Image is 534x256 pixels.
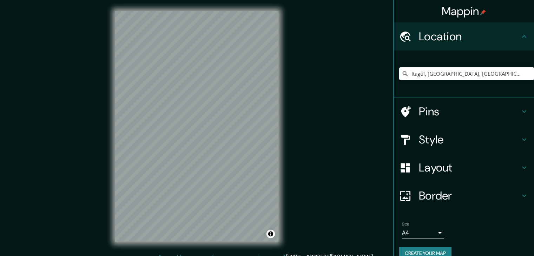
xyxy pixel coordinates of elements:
[394,22,534,50] div: Location
[399,67,534,80] input: Pick your city or area
[419,133,520,147] h4: Style
[394,97,534,126] div: Pins
[419,189,520,203] h4: Border
[480,9,486,15] img: pin-icon.png
[442,4,486,18] h4: Mappin
[394,126,534,154] div: Style
[402,221,409,227] label: Size
[266,230,275,238] button: Toggle attribution
[419,161,520,175] h4: Layout
[115,11,278,242] canvas: Map
[394,154,534,182] div: Layout
[394,182,534,210] div: Border
[402,227,444,238] div: A4
[419,29,520,43] h4: Location
[419,105,520,119] h4: Pins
